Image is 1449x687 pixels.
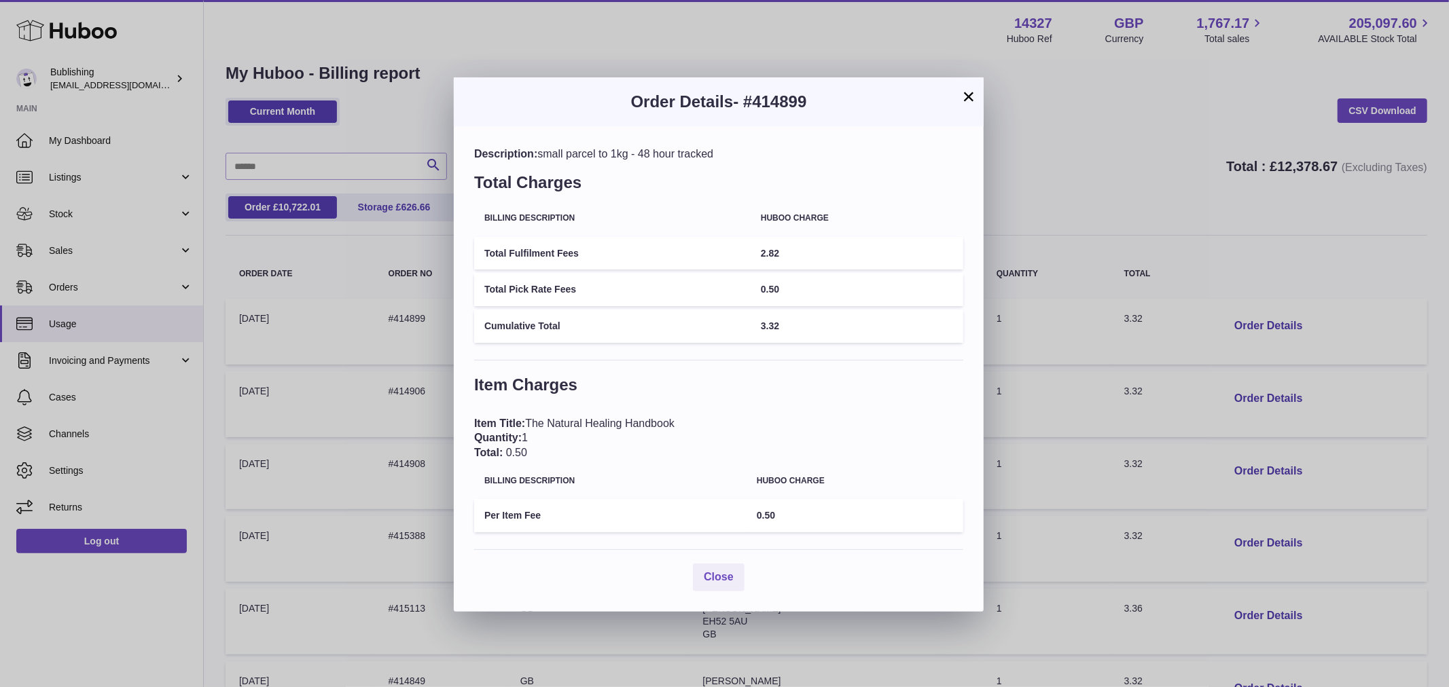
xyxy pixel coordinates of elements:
td: Per Item Fee [474,499,747,532]
span: Close [704,571,734,582]
th: Billing Description [474,466,747,496]
span: 0.50 [761,284,779,295]
td: Total Fulfilment Fees [474,237,751,270]
span: 0.50 [506,447,527,458]
th: Huboo charge [747,466,963,496]
span: Total: [474,447,503,458]
th: Billing Description [474,204,751,233]
td: Cumulative Total [474,310,751,343]
button: Close [693,563,745,591]
h3: Order Details [474,91,963,113]
span: Description: [474,148,537,160]
span: - #414899 [733,92,806,111]
button: × [961,88,977,105]
th: Huboo charge [751,204,963,233]
td: Total Pick Rate Fees [474,273,751,306]
span: 0.50 [757,510,775,521]
span: Item Title: [474,417,525,429]
span: 3.32 [761,320,779,331]
h3: Total Charges [474,172,963,200]
h3: Item Charges [474,374,963,403]
span: 2.82 [761,248,779,259]
div: The Natural Healing Handbook 1 [474,416,963,460]
div: small parcel to 1kg - 48 hour tracked [474,147,963,162]
span: Quantity: [474,432,522,443]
